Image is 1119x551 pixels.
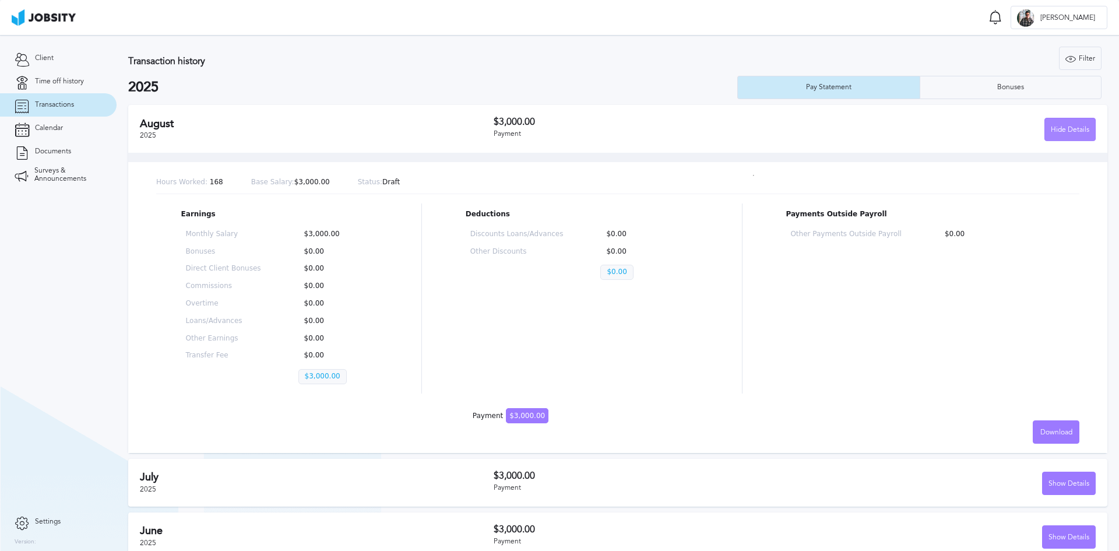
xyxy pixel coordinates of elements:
[298,282,374,290] p: $0.00
[494,471,795,481] h3: $3,000.00
[251,178,330,187] p: $3,000.00
[1043,526,1095,549] div: Show Details
[35,78,84,86] span: Time off history
[156,178,223,187] p: 168
[470,248,564,256] p: Other Discounts
[1040,429,1072,437] span: Download
[600,230,694,238] p: $0.00
[186,230,261,238] p: Monthly Salary
[140,118,494,130] h2: August
[298,335,374,343] p: $0.00
[12,9,76,26] img: ab4bad089aa723f57921c736e9817d99.png
[35,101,74,109] span: Transactions
[470,230,564,238] p: Discounts Loans/Advances
[1043,472,1095,496] div: Show Details
[358,178,382,186] span: Status:
[140,485,156,493] span: 2025
[35,124,63,132] span: Calendar
[251,178,294,186] span: Base Salary:
[140,539,156,547] span: 2025
[939,230,1050,238] p: $0.00
[358,178,400,187] p: Draft
[128,79,737,96] h2: 2025
[920,76,1102,99] button: Bonuses
[494,484,795,492] div: Payment
[600,265,633,280] p: $0.00
[1017,9,1034,27] div: E
[1059,47,1102,70] button: Filter
[140,131,156,139] span: 2025
[186,317,261,325] p: Loans/Advances
[186,248,261,256] p: Bonuses
[1042,472,1096,495] button: Show Details
[140,471,494,483] h2: July
[34,167,102,183] span: Surveys & Announcements
[128,56,661,66] h3: Transaction history
[991,83,1030,92] div: Bonuses
[35,54,54,62] span: Client
[186,335,261,343] p: Other Earnings
[494,538,795,546] div: Payment
[298,317,374,325] p: $0.00
[298,352,374,360] p: $0.00
[494,524,795,535] h3: $3,000.00
[790,230,901,238] p: Other Payments Outside Payroll
[186,300,261,308] p: Overtime
[15,539,36,546] label: Version:
[800,83,857,92] div: Pay Statement
[506,408,548,423] span: $3,000.00
[466,210,698,219] p: Deductions
[494,130,795,138] div: Payment
[1045,118,1095,142] div: Hide Details
[1044,118,1096,141] button: Hide Details
[786,210,1054,219] p: Payments Outside Payroll
[181,210,378,219] p: Earnings
[473,412,548,420] div: Payment
[298,230,374,238] p: $3,000.00
[298,265,374,273] p: $0.00
[600,248,694,256] p: $0.00
[1033,420,1079,444] button: Download
[494,117,795,127] h3: $3,000.00
[186,352,261,360] p: Transfer Fee
[1042,525,1096,549] button: Show Details
[1034,14,1101,22] span: [PERSON_NAME]
[1011,6,1107,29] button: E[PERSON_NAME]
[35,518,61,526] span: Settings
[737,76,920,99] button: Pay Statement
[298,300,374,308] p: $0.00
[35,148,71,156] span: Documents
[140,525,494,537] h2: June
[186,265,261,273] p: Direct Client Bonuses
[298,369,347,384] p: $3,000.00
[186,282,261,290] p: Commissions
[298,248,374,256] p: $0.00
[156,178,207,186] span: Hours Worked:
